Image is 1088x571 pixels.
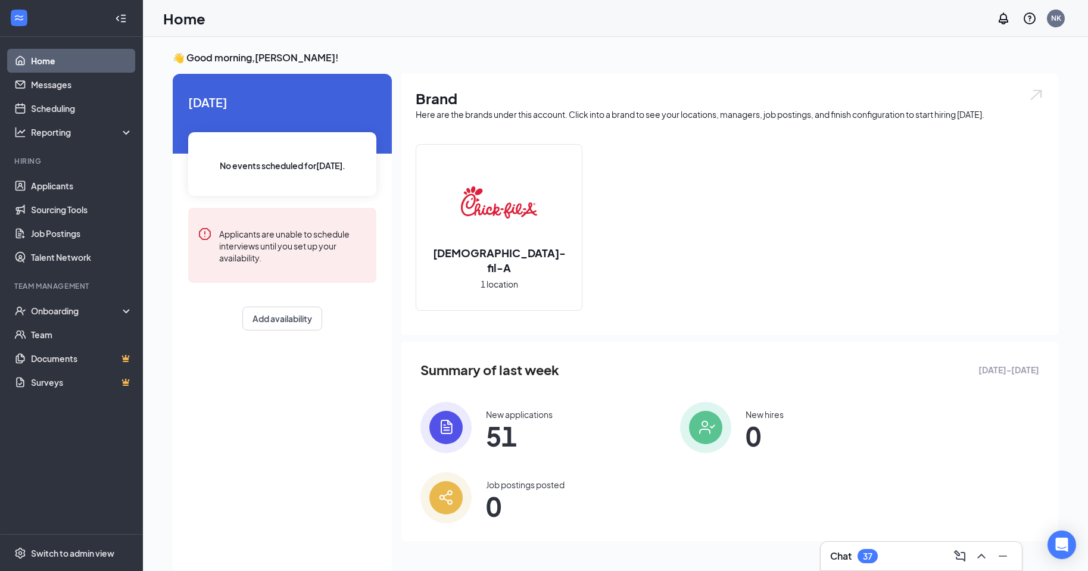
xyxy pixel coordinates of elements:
[115,13,127,24] svg: Collapse
[416,245,582,275] h2: [DEMOGRAPHIC_DATA]-fil-A
[420,472,472,523] img: icon
[31,198,133,221] a: Sourcing Tools
[950,547,969,566] button: ComposeMessage
[31,221,133,245] a: Job Postings
[14,126,26,138] svg: Analysis
[31,305,123,317] div: Onboarding
[14,305,26,317] svg: UserCheck
[1048,531,1076,559] div: Open Intercom Messenger
[198,227,212,241] svg: Error
[242,307,322,330] button: Add availability
[420,360,559,380] span: Summary of last week
[220,159,345,172] span: No events scheduled for [DATE] .
[31,174,133,198] a: Applicants
[746,408,784,420] div: New hires
[420,402,472,453] img: icon
[31,49,133,73] a: Home
[31,347,133,370] a: DocumentsCrown
[486,408,553,420] div: New applications
[830,550,852,563] h3: Chat
[31,73,133,96] a: Messages
[416,88,1044,108] h1: Brand
[416,108,1044,120] div: Here are the brands under this account. Click into a brand to see your locations, managers, job p...
[461,164,537,241] img: Chick-fil-A
[746,425,784,447] span: 0
[978,363,1039,376] span: [DATE] - [DATE]
[31,370,133,394] a: SurveysCrown
[953,549,967,563] svg: ComposeMessage
[863,551,872,561] div: 37
[486,479,565,491] div: Job postings posted
[163,8,205,29] h1: Home
[996,11,1011,26] svg: Notifications
[1028,88,1044,102] img: open.6027fd2a22e1237b5b06.svg
[14,156,130,166] div: Hiring
[486,425,553,447] span: 51
[31,323,133,347] a: Team
[31,245,133,269] a: Talent Network
[188,93,376,111] span: [DATE]
[486,495,565,517] span: 0
[680,402,731,453] img: icon
[13,12,25,24] svg: WorkstreamLogo
[1051,13,1061,23] div: NK
[993,547,1012,566] button: Minimize
[31,547,114,559] div: Switch to admin view
[31,96,133,120] a: Scheduling
[219,227,367,264] div: Applicants are unable to schedule interviews until you set up your availability.
[481,277,518,291] span: 1 location
[14,281,130,291] div: Team Management
[14,547,26,559] svg: Settings
[996,549,1010,563] svg: Minimize
[1022,11,1037,26] svg: QuestionInfo
[173,51,1058,64] h3: 👋 Good morning, [PERSON_NAME] !
[972,547,991,566] button: ChevronUp
[974,549,989,563] svg: ChevronUp
[31,126,133,138] div: Reporting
